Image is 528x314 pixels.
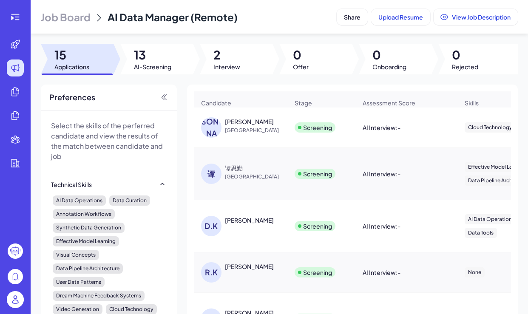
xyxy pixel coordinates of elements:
span: 2 [213,47,240,62]
span: Rejected [452,62,478,71]
div: Screening [303,268,332,277]
div: Annotation Workflows [53,209,115,219]
span: Candidate [201,99,231,107]
img: user_logo.png [7,291,24,308]
span: Applications [54,62,89,71]
div: None [465,267,485,277]
span: Share [344,13,361,21]
button: View Job Description [434,9,518,25]
button: Upload Resume [371,9,430,25]
div: Durga Kotha [225,216,274,224]
span: [GEOGRAPHIC_DATA] [225,173,289,181]
div: Data Tools [465,228,497,238]
span: Skills [465,99,479,107]
div: 谭 [201,164,221,184]
span: View Job Description [452,13,511,21]
span: AI Data Manager (Remote) [108,11,238,23]
div: Synthetic Data Generation [53,223,125,233]
div: AI Interview : - [363,170,400,178]
p: Select the skills of the perferred candidate and view the results of the match between candidate ... [51,121,167,161]
span: 0 [372,47,406,62]
div: R.K [201,262,221,283]
div: 杨超 [225,117,274,126]
span: 15 [54,47,89,62]
span: Stage [295,99,312,107]
div: [PERSON_NAME] [201,117,221,138]
div: 谭思勤 [225,164,243,172]
div: Effective Model Learning [53,236,119,246]
div: Screening [303,222,332,230]
span: Job Board [41,10,91,24]
div: Screening [303,123,332,132]
div: AI Interview : - [363,123,400,132]
span: Onboarding [372,62,406,71]
div: AI Data Operations [53,195,106,206]
div: AI Interview : - [363,268,400,277]
div: Raman Kumar [225,262,274,271]
span: Preferences [49,91,95,103]
span: 0 [293,47,309,62]
div: AI Interview : - [363,222,400,230]
div: Technical Skills [51,180,92,189]
span: Assessment Score [363,99,415,107]
span: Upload Resume [378,13,423,21]
span: [GEOGRAPHIC_DATA] [225,126,289,135]
div: Cloud Technology [465,122,516,133]
span: Interview [213,62,240,71]
span: 0 [452,47,478,62]
span: 13 [134,47,171,62]
div: Screening [303,170,332,178]
div: Visual Concepts [53,250,99,260]
div: Data Curation [109,195,150,206]
div: Dream Machine Feedback Systems [53,291,145,301]
div: Data Pipeline Architecture [53,263,123,274]
span: Offer [293,62,309,71]
button: Share [337,9,368,25]
div: D.K [201,216,221,236]
span: AI-Screening [134,62,171,71]
div: AI Data Operations [465,214,518,224]
div: User Data Patterns [53,277,105,287]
